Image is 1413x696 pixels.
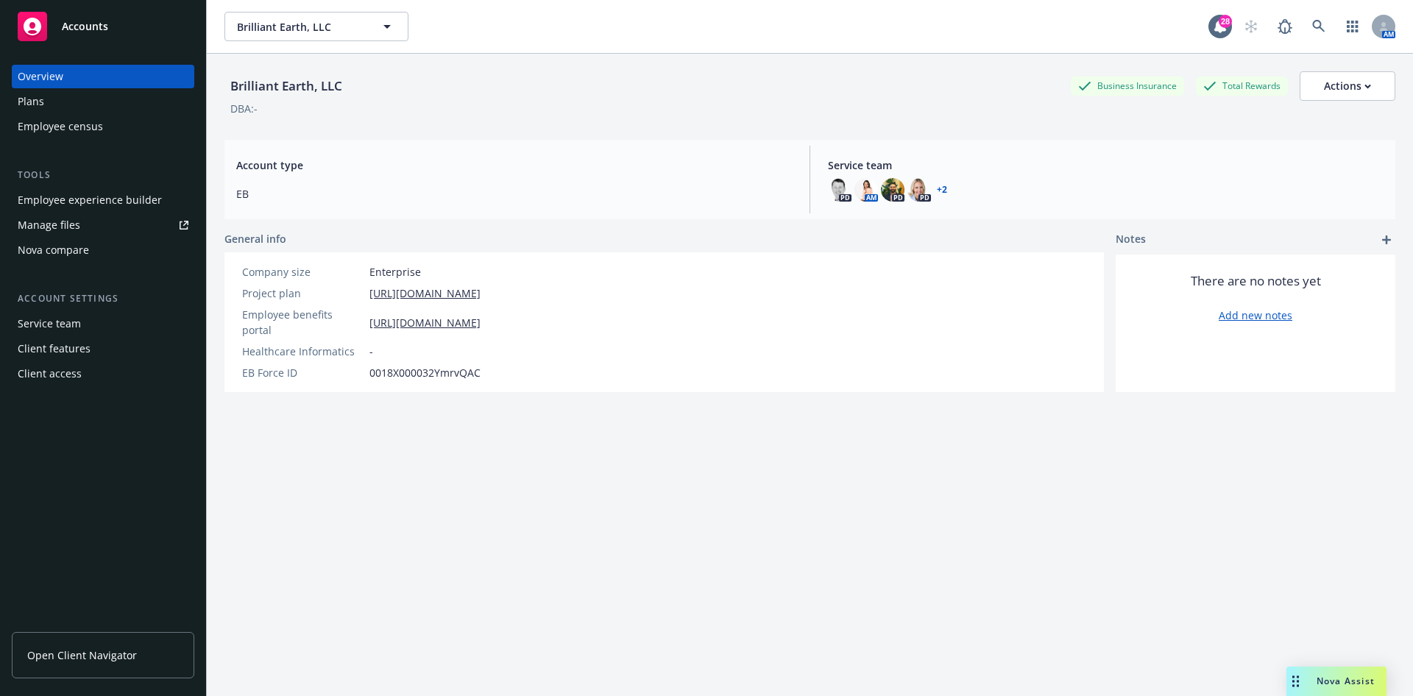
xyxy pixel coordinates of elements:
div: Tools [12,168,194,182]
a: Client access [12,362,194,386]
img: photo [881,178,904,202]
span: Enterprise [369,264,421,280]
button: Nova Assist [1286,667,1387,696]
a: [URL][DOMAIN_NAME] [369,285,481,301]
span: Open Client Navigator [27,647,137,663]
a: Add new notes [1219,308,1292,323]
div: Employee benefits portal [242,307,364,338]
div: Client features [18,337,91,361]
a: Search [1304,12,1334,41]
div: Overview [18,65,63,88]
a: Overview [12,65,194,88]
a: Service team [12,312,194,335]
div: Project plan [242,285,364,301]
a: Employee census [12,115,194,138]
span: EB [236,186,792,202]
div: Total Rewards [1196,77,1288,95]
div: Employee census [18,115,103,138]
span: Service team [828,157,1384,173]
div: Nova compare [18,238,89,262]
div: EB Force ID [242,365,364,380]
div: DBA: - [230,101,258,116]
a: Plans [12,90,194,113]
span: Accounts [62,21,108,32]
a: Employee experience builder [12,188,194,212]
span: There are no notes yet [1191,272,1321,290]
div: 28 [1219,15,1232,28]
div: Business Insurance [1071,77,1184,95]
span: Nova Assist [1317,675,1375,687]
div: Manage files [18,213,80,237]
img: photo [907,178,931,202]
button: Brilliant Earth, LLC [224,12,408,41]
span: 0018X000032YmrvQAC [369,365,481,380]
div: Service team [18,312,81,335]
a: Report a Bug [1270,12,1300,41]
div: Plans [18,90,44,113]
div: Brilliant Earth, LLC [224,77,348,96]
button: Actions [1300,71,1395,101]
img: photo [854,178,878,202]
a: Client features [12,337,194,361]
a: Start snowing [1236,12,1266,41]
a: Nova compare [12,238,194,262]
div: Company size [242,264,364,280]
a: Accounts [12,6,194,47]
img: photo [828,178,851,202]
div: Healthcare Informatics [242,344,364,359]
div: Drag to move [1286,667,1305,696]
a: +2 [937,185,947,194]
a: Switch app [1338,12,1367,41]
a: Manage files [12,213,194,237]
span: Brilliant Earth, LLC [237,19,364,35]
span: - [369,344,373,359]
span: Account type [236,157,792,173]
div: Employee experience builder [18,188,162,212]
div: Actions [1324,72,1371,100]
span: General info [224,231,286,246]
a: [URL][DOMAIN_NAME] [369,315,481,330]
div: Client access [18,362,82,386]
span: Notes [1116,231,1146,249]
div: Account settings [12,291,194,306]
a: add [1378,231,1395,249]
